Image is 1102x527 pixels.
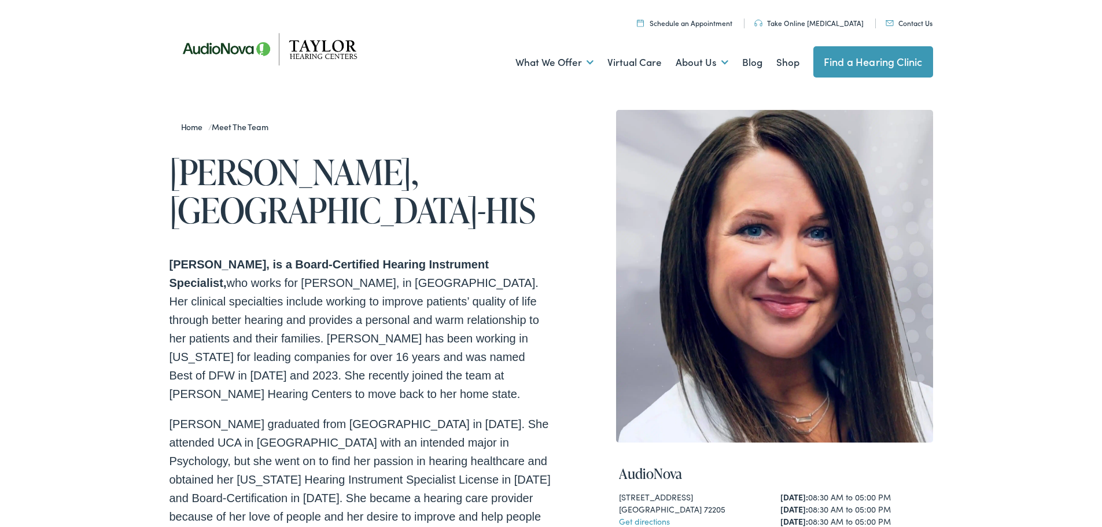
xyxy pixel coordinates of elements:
a: Get directions [619,515,670,527]
a: Take Online [MEDICAL_DATA] [754,18,864,28]
a: Virtual Care [607,41,662,84]
img: utility icon [637,19,644,27]
a: Contact Us [886,18,933,28]
a: Blog [742,41,762,84]
a: Schedule an Appointment [637,18,732,28]
strong: [PERSON_NAME], is a Board-Certified Hearing Instrument Specialist, [169,258,489,289]
a: Home [181,121,208,132]
div: [GEOGRAPHIC_DATA] 72205 [619,503,768,515]
h4: AudioNova [619,466,930,482]
a: Meet the Team [212,121,274,132]
span: / [181,121,274,132]
img: utility icon [754,20,762,27]
div: [STREET_ADDRESS] [619,491,768,503]
h1: [PERSON_NAME], [GEOGRAPHIC_DATA]-HIS [169,153,551,229]
img: Brooke Dunlap is a board certified hearing instrument specialist at Taylor Hearing Centers in Lit... [616,110,933,443]
strong: [DATE]: [780,503,808,515]
strong: [DATE]: [780,515,808,527]
img: utility icon [886,20,894,26]
a: About Us [676,41,728,84]
p: who works for [PERSON_NAME], in [GEOGRAPHIC_DATA]. Her clinical specialties include working to im... [169,255,551,403]
a: Shop [776,41,799,84]
a: Find a Hearing Clinic [813,46,933,78]
strong: [DATE]: [780,491,808,503]
a: What We Offer [515,41,594,84]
